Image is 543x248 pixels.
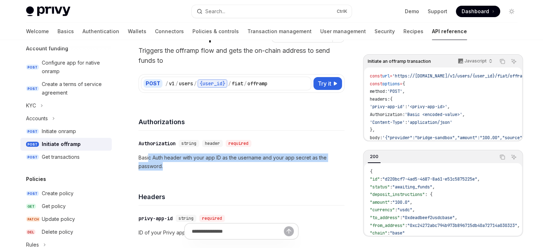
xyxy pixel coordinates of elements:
div: / [175,80,178,87]
span: { [390,96,392,102]
input: Ask a question... [192,223,284,239]
span: = [400,81,402,87]
button: Ask AI [509,152,518,162]
span: "0xc24272abc794b973b896715db40a72714a030323" [407,223,517,228]
button: Ask AI [509,57,518,66]
span: , [462,112,465,117]
a: Security [374,23,395,40]
a: POSTCreate policy [20,187,112,200]
a: Welcome [26,23,49,40]
span: : [405,104,407,110]
span: POST [26,65,39,70]
button: Toggle KYC section [20,99,112,112]
span: GET [26,204,36,209]
span: 'privy-app-id' [370,104,405,110]
div: 200 [368,152,381,161]
span: "0xdeadbeef2usdcbase" [402,215,455,221]
button: Toggle dark mode [506,6,517,17]
div: Authorization [139,140,176,147]
span: , [432,184,435,190]
div: v1 [169,80,175,87]
a: Recipes [403,23,423,40]
span: "to_address" [370,215,400,221]
span: Try it [318,79,331,88]
span: DEL [26,229,35,235]
div: Configure app for native onramp [42,59,107,76]
div: Create policy [42,189,74,198]
div: Update policy [42,215,75,223]
div: offramp [247,80,267,87]
img: light logo [26,6,70,16]
span: Ctrl K [337,9,347,14]
span: : [395,207,397,213]
span: 'application/json' [407,120,452,125]
button: Send message [284,226,294,236]
div: Get transactions [42,153,80,161]
span: , [410,199,412,205]
span: Authorization: [370,112,405,117]
a: POSTCreate a terms of service agreement [20,78,112,99]
span: "100.0" [392,199,410,205]
span: const [370,73,382,79]
div: / [165,80,168,87]
div: fiat [232,80,243,87]
a: API reference [432,23,467,40]
span: POST [26,86,39,91]
div: POST [144,79,162,88]
a: PATCHUpdate policy [20,213,112,226]
a: User management [320,23,366,40]
span: Initiate an offramp transaction [368,59,431,64]
span: PATCH [26,217,40,222]
h4: Authorizations [139,117,345,127]
span: POST [26,191,39,196]
div: / [194,80,197,87]
div: / [244,80,247,87]
span: string [179,216,193,221]
span: "id" [370,176,380,182]
div: Search... [205,7,225,16]
a: Demo [405,8,419,15]
span: '<privy-app-id>' [407,104,447,110]
a: GETGet policy [20,200,112,213]
a: POSTConfigure app for native onramp [20,56,112,78]
span: "amount" [370,199,390,205]
a: POSTInitiate onramp [20,125,112,138]
a: DELDelete policy [20,226,112,238]
span: POST [26,155,39,160]
span: method: [370,88,387,94]
div: / [228,80,231,87]
h5: Policies [26,175,46,183]
span: const [370,81,382,87]
span: = [390,73,392,79]
span: , [517,223,520,228]
div: required [199,215,225,222]
a: Basics [57,23,74,40]
a: Transaction management [247,23,312,40]
span: "status" [370,184,390,190]
a: POSTGet transactions [20,151,112,163]
span: : [387,230,390,236]
span: { [370,169,372,174]
span: url [382,73,390,79]
span: "usdc" [397,207,412,213]
span: : [400,215,402,221]
span: POST [26,142,39,147]
h4: Headers [139,192,345,202]
div: KYC [26,101,36,110]
p: Triggers the offramp flow and gets the on-chain address to send funds to [139,46,345,66]
button: Open search [192,5,352,18]
button: Toggle Accounts section [20,112,112,125]
span: , [455,215,457,221]
span: "chain" [370,230,387,236]
a: Authentication [82,23,119,40]
div: Create a terms of service agreement [42,80,107,97]
div: Delete policy [42,228,73,236]
span: "currency" [370,207,395,213]
span: : [390,184,392,190]
span: body: [370,135,382,141]
p: Basic Auth header with your app ID as the username and your app secret as the password. [139,153,345,171]
span: : [380,176,382,182]
button: Javascript [454,55,496,67]
span: string [181,141,196,146]
span: 'Basic <encoded-value>' [405,112,462,117]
